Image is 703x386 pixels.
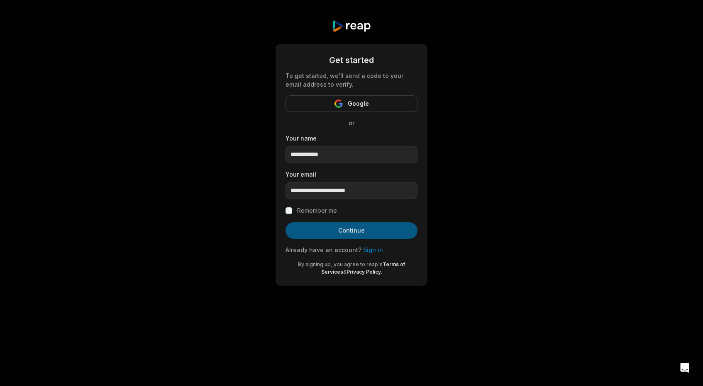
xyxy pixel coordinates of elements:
div: To get started, we'll send a code to your email address to verify. [286,71,417,89]
span: Already have an account? [286,246,361,253]
span: Google [348,99,369,109]
div: Get started [286,54,417,66]
span: & [343,269,347,275]
a: Sign in [363,246,383,253]
span: or [342,119,361,127]
img: reap [332,20,371,32]
label: Remember me [297,206,337,216]
span: By signing up, you agree to reap's [298,261,383,267]
label: Your email [286,170,417,179]
iframe: Intercom live chat [675,358,695,378]
span: . [381,269,382,275]
a: Privacy Policy [347,269,381,275]
button: Continue [286,222,417,239]
button: Google [286,95,417,112]
label: Your name [286,134,417,143]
